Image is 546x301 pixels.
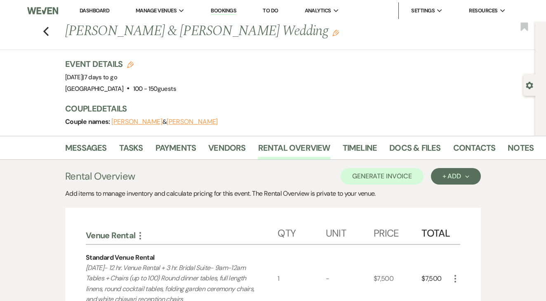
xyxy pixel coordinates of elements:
span: 100 - 150 guests [133,85,176,93]
span: Settings [411,7,435,15]
span: Analytics [305,7,331,15]
a: Notes [508,141,534,159]
span: Resources [469,7,497,15]
a: Timeline [343,141,377,159]
div: Price [374,219,421,244]
a: Bookings [211,7,236,15]
span: Manage Venues [136,7,177,15]
span: & [111,118,218,126]
div: Total [421,219,450,244]
div: Venue Rental [86,230,278,241]
a: Payments [155,141,196,159]
button: Edit [332,29,339,36]
div: Add items to manage inventory and calculate pricing for this event. The Rental Overview is privat... [65,189,481,199]
h3: Couple Details [65,103,527,114]
span: Couple names: [65,117,111,126]
span: [DATE] [65,73,117,81]
h1: [PERSON_NAME] & [PERSON_NAME] Wedding [65,21,435,41]
span: | [82,73,117,81]
span: 7 days to go [84,73,117,81]
button: + Add [431,168,481,185]
div: + Add [442,173,469,180]
a: Docs & Files [389,141,440,159]
div: Unit [326,219,374,244]
a: Tasks [119,141,143,159]
img: Weven Logo [27,2,58,19]
button: Open lead details [526,81,533,89]
h3: Rental Overview [65,169,135,184]
span: [GEOGRAPHIC_DATA] [65,85,123,93]
button: Generate Invoice [341,168,424,185]
div: Standard Venue Rental [86,253,155,263]
button: [PERSON_NAME] [111,119,162,125]
a: Messages [65,141,107,159]
div: Qty [278,219,325,244]
a: Dashboard [80,7,109,14]
a: Rental Overview [258,141,330,159]
a: Contacts [453,141,496,159]
a: Vendors [208,141,245,159]
a: To Do [263,7,278,14]
h3: Event Details [65,58,176,70]
button: [PERSON_NAME] [167,119,218,125]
